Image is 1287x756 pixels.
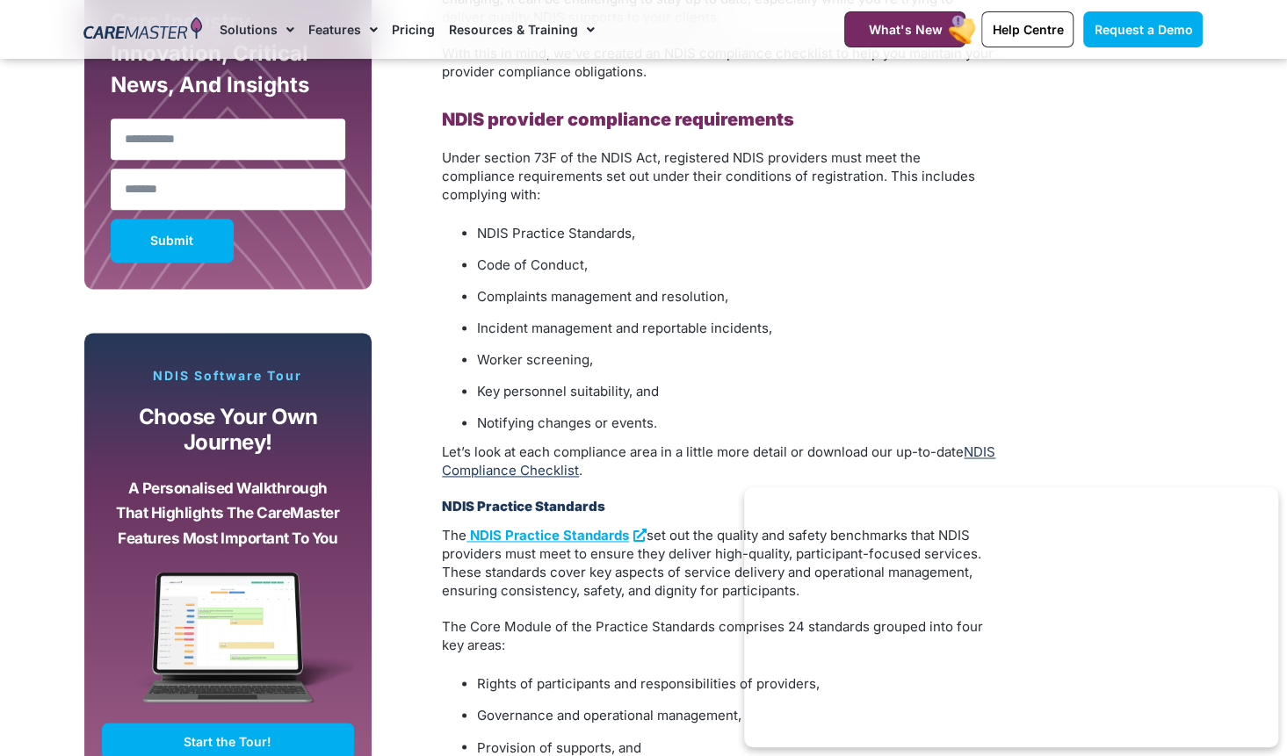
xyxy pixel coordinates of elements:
p: With this in mind, we’ve created an NDIS compliance checklist to help you maintain your provider ... [442,44,995,81]
a: NDIS Compliance Checklist [442,443,995,479]
p: A personalised walkthrough that highlights the CareMaster features most important to you [115,476,342,551]
p: Choose your own journey! [115,405,342,455]
span: What's New [868,22,942,37]
p: Let’s look at each compliance area in a little more detail or download our up-to-date . [442,443,995,479]
li: Complaints management and resolution, [477,284,995,309]
strong: NDIS Practice Standards [442,498,605,515]
p: Under section 73F of the NDIS Act, registered NDIS providers must meet the compliance requirement... [442,148,995,204]
li: NDIS Practice Standards, [477,221,995,246]
a: Help Centre [981,11,1074,47]
button: Submit [111,219,234,263]
li: Rights of participants and responsibilities of providers, [477,672,995,696]
strong: NDIS Practice Standards [470,527,629,544]
img: CareMaster Software Mockup on Screen [102,572,355,723]
a: Request a Demo [1083,11,1203,47]
iframe: Popup CTA [744,487,1278,747]
li: Notifying changes or events. [477,411,995,436]
strong: NDIS provider compliance requirements [442,109,794,130]
li: Worker screening, [477,348,995,372]
p: The set out the quality and safety benchmarks that NDIS providers must meet to ensure they delive... [442,526,995,600]
li: Code of Conduct, [477,253,995,277]
p: NDIS Software Tour [102,368,355,384]
a: What's New [844,11,965,47]
span: Start the Tour! [184,733,271,748]
li: Governance and operational management, [477,703,995,728]
img: CareMaster Logo [83,17,202,43]
span: Submit [150,236,193,245]
span: Help Centre [992,22,1063,37]
li: Key personnel suitability, and [477,379,995,404]
p: The Core Module of the Practice Standards comprises 24 standards grouped into four key areas: [442,617,995,654]
span: Request a Demo [1094,22,1192,37]
a: NDIS Practice Standards [466,527,647,544]
li: Incident management and reportable incidents, [477,316,995,341]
